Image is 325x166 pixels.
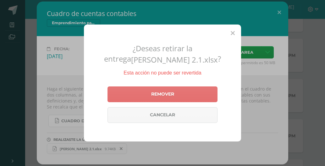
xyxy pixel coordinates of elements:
a: Cancelar [107,107,218,123]
span: Esta acción no puede ser revertida [124,70,201,75]
span: [PERSON_NAME] 2.1.xlsx [131,54,218,65]
a: Remover [107,86,218,102]
h2: ¿Deseas retirar la entrega ? [91,43,234,65]
span: Close (Esc) [231,29,235,37]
